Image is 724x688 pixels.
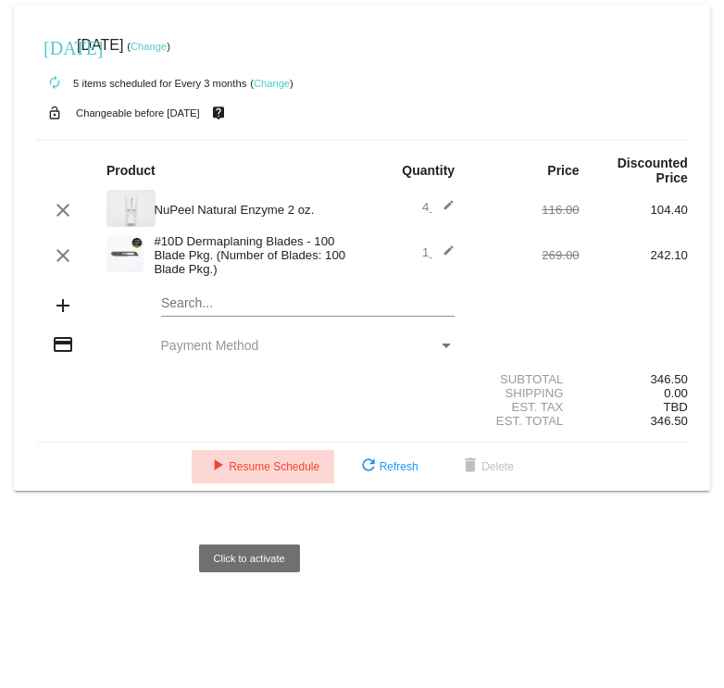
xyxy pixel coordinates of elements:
mat-icon: live_help [207,101,230,125]
strong: Quantity [402,163,455,178]
small: ( ) [127,41,170,52]
span: 346.50 [651,414,688,428]
mat-icon: lock_open [44,101,66,125]
mat-icon: refresh [357,456,380,478]
small: 5 items scheduled for Every 3 months [36,78,246,89]
div: 116.00 [470,203,579,217]
strong: Price [547,163,579,178]
a: Change [254,78,290,89]
mat-icon: delete [459,456,481,478]
mat-select: Payment Method [161,338,456,353]
mat-icon: credit_card [52,333,74,356]
small: ( ) [250,78,293,89]
mat-icon: clear [52,244,74,267]
mat-icon: play_arrow [206,456,229,478]
div: #10D Dermaplaning Blades - 100 Blade Pkg. (Number of Blades: 100 Blade Pkg.) [144,234,362,276]
span: Delete [459,460,514,473]
span: Resume Schedule [206,460,319,473]
div: NuPeel Natural Enzyme 2 oz. [144,203,362,217]
span: 1 [422,245,455,259]
strong: Discounted Price [618,156,688,185]
mat-icon: autorenew [44,72,66,94]
div: Est. Tax [470,400,579,414]
span: Refresh [357,460,418,473]
button: Refresh [343,450,433,483]
div: 242.10 [580,248,688,262]
img: Cart-Images-32.png [106,235,144,272]
div: Est. Total [470,414,579,428]
div: 104.40 [580,203,688,217]
span: TBD [663,400,687,414]
mat-icon: clear [52,199,74,221]
small: Changeable before [DATE] [76,107,200,119]
mat-icon: add [52,294,74,317]
strong: Product [106,163,156,178]
div: Subtotal [470,372,579,386]
mat-icon: [DATE] [44,35,66,57]
div: 269.00 [470,248,579,262]
button: Delete [444,450,529,483]
mat-icon: edit [432,199,455,221]
div: Shipping [470,386,579,400]
span: 4 [422,200,455,214]
div: 346.50 [580,372,688,386]
a: Change [131,41,167,52]
button: Resume Schedule [192,450,334,483]
span: 0.00 [664,386,688,400]
input: Search... [161,296,456,311]
img: RenoPhotographer_%C2%A9MarcelloRostagni2018_HeadshotPhotographyReno_IMG_0584.jpg [106,190,156,227]
span: Payment Method [161,338,259,353]
mat-icon: edit [432,244,455,267]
